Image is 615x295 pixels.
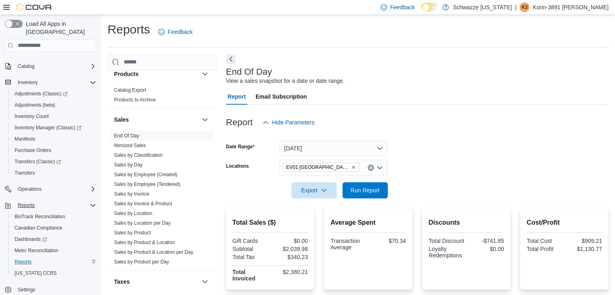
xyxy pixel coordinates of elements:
[18,287,35,293] span: Settings
[330,238,366,251] div: Transaction Average
[200,277,210,287] button: Taxes
[11,234,96,244] span: Dashboards
[11,223,96,233] span: Canadian Compliance
[11,257,96,267] span: Reports
[108,21,150,38] h1: Reports
[11,168,96,178] span: Transfers
[226,67,272,77] h3: End Of Day
[370,238,406,244] div: $70.34
[8,167,99,179] button: Transfers
[16,3,53,11] img: Cova
[8,133,99,145] button: Manifests
[15,78,41,87] button: Inventory
[8,256,99,268] button: Reports
[8,268,99,279] button: [US_STATE] CCRS
[283,163,359,172] span: EV01 North Valley
[11,145,55,155] a: Purchase Orders
[11,212,68,221] a: BioTrack Reconciliation
[8,234,99,245] a: Dashboards
[114,230,151,236] span: Sales by Product
[15,184,96,194] span: Operations
[8,111,99,122] button: Inventory Count
[114,249,193,255] a: Sales by Product & Location per Day
[2,200,99,211] button: Reports
[114,133,139,139] a: End Of Day
[11,157,64,166] a: Transfers (Classic)
[296,182,332,198] span: Export
[108,85,216,108] div: Products
[15,158,61,165] span: Transfers (Classic)
[11,157,96,166] span: Transfers (Classic)
[8,122,99,133] a: Inventory Manager (Classic)
[390,3,415,11] span: Feedback
[11,123,96,133] span: Inventory Manager (Classic)
[114,210,152,217] span: Sales by Location
[8,222,99,234] button: Canadian Compliance
[15,259,32,265] span: Reports
[2,61,99,72] button: Catalog
[453,2,512,12] p: Schwazze [US_STATE]
[114,278,199,286] button: Taxes
[515,2,517,12] p: |
[114,211,152,216] a: Sales by Location
[11,257,35,267] a: Reports
[279,140,388,156] button: [DATE]
[351,186,380,194] span: Run Report
[114,240,175,245] a: Sales by Product & Location
[2,77,99,88] button: Inventory
[259,114,318,131] button: Hide Parameters
[11,134,96,144] span: Manifests
[272,269,308,275] div: $2,380.21
[15,170,35,176] span: Transfers
[11,234,50,244] a: Dashboards
[15,91,68,97] span: Adjustments (Classic)
[15,78,96,87] span: Inventory
[15,147,51,154] span: Purchase Orders
[256,88,307,105] span: Email Subscription
[114,87,146,93] span: Catalog Export
[114,143,146,148] a: Itemized Sales
[468,246,504,252] div: $0.00
[15,102,55,108] span: Adjustments (beta)
[168,28,192,36] span: Feedback
[226,54,236,64] button: Next
[342,182,388,198] button: Run Report
[114,152,163,158] a: Sales by Classification
[114,239,175,246] span: Sales by Product & Location
[155,24,196,40] a: Feedback
[18,63,34,70] span: Catalog
[421,11,422,12] span: Dark Mode
[11,268,60,278] a: [US_STATE] CCRS
[114,278,130,286] h3: Taxes
[15,247,58,254] span: Metrc Reconciliation
[15,200,38,210] button: Reports
[421,3,438,11] input: Dark Mode
[272,238,308,244] div: $0.00
[232,218,308,228] h2: Total Sales ($)
[15,200,96,210] span: Reports
[8,245,99,256] button: Metrc Reconciliation
[376,164,383,171] button: Open list of options
[23,20,96,36] span: Load All Apps in [GEOGRAPHIC_DATA]
[2,183,99,195] button: Operations
[114,220,171,226] a: Sales by Location per Day
[526,218,602,228] h2: Cost/Profit
[429,238,465,244] div: Total Discount
[520,2,529,12] div: Korin-3891 Hobday
[526,238,562,244] div: Total Cost
[232,269,256,282] strong: Total Invoiced
[18,79,38,86] span: Inventory
[226,118,253,127] h3: Report
[8,99,99,111] button: Adjustments (beta)
[292,182,337,198] button: Export
[18,186,42,192] span: Operations
[11,112,96,121] span: Inventory Count
[11,134,38,144] a: Manifests
[114,191,149,197] a: Sales by Invoice
[11,123,85,133] a: Inventory Manager (Classic)
[226,163,249,169] label: Locations
[114,162,143,168] a: Sales by Day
